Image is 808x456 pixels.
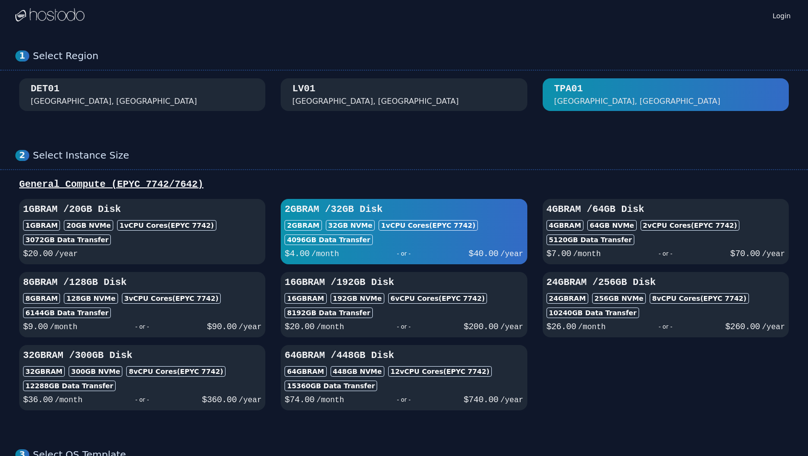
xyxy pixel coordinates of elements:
span: $ 20.00 [285,322,314,332]
div: 8 vCPU Cores (EPYC 7742) [126,366,226,377]
button: 64GBRAM /448GB Disk64GBRAM448GB NVMe12vCPU Cores(EPYC 7742)15360GB Data Transfer$74.00/month- or ... [281,345,527,410]
span: /year [762,250,785,259]
div: 15360 GB Data Transfer [285,381,377,391]
span: $ 70.00 [730,249,760,259]
a: Login [771,9,793,21]
div: 64GB RAM [285,366,326,377]
div: TPA01 [554,82,583,96]
button: 32GBRAM /300GB Disk32GBRAM300GB NVMe8vCPU Cores(EPYC 7742)12288GB Data Transfer$36.00/month- or -... [19,345,265,410]
div: 8GB RAM [23,293,60,304]
h3: 1GB RAM / 20 GB Disk [23,203,261,216]
span: $ 200.00 [463,322,498,332]
div: 6144 GB Data Transfer [23,308,111,318]
div: 8 vCPU Cores (EPYC 7742) [650,293,749,304]
div: 256 GB NVMe [592,293,646,304]
span: $ 90.00 [207,322,237,332]
div: 3072 GB Data Transfer [23,234,111,245]
div: - or - [339,247,469,260]
span: $ 26.00 [547,322,576,332]
span: /year [55,250,78,259]
button: 8GBRAM /128GB Disk8GBRAM128GB NVMe3vCPU Cores(EPYC 7742)6144GB Data Transfer$9.00/month- or -$90.... [19,272,265,337]
button: 16GBRAM /192GB Disk16GBRAM192GB NVMe6vCPU Cores(EPYC 7742)8192GB Data Transfer$20.00/month- or -$... [281,272,527,337]
div: - or - [344,320,463,333]
div: 8192 GB Data Transfer [285,308,372,318]
span: $ 74.00 [285,395,314,405]
span: $ 40.00 [469,249,499,259]
button: 24GBRAM /256GB Disk24GBRAM256GB NVMe8vCPU Cores(EPYC 7742)10240GB Data Transfer$26.00/month- or -... [543,272,789,337]
div: 1 [15,50,29,62]
span: $ 7.00 [547,249,571,259]
img: Logo [15,8,84,23]
span: $ 36.00 [23,395,53,405]
button: 1GBRAM /20GB Disk1GBRAM20GB NVMe1vCPU Cores(EPYC 7742)3072GB Data Transfer$20.00/year [19,199,265,264]
span: $ 20.00 [23,249,53,259]
div: - or - [344,393,463,407]
span: /year [500,396,523,405]
div: 64 GB NVMe [587,220,637,231]
h3: 2GB RAM / 32 GB Disk [285,203,523,216]
div: - or - [83,393,202,407]
div: 300 GB NVMe [69,366,122,377]
span: /year [500,250,523,259]
div: 5120 GB Data Transfer [547,234,634,245]
div: 128 GB NVMe [64,293,118,304]
span: /month [316,323,344,332]
div: 32 GB NVMe [326,220,375,231]
div: 1 vCPU Cores (EPYC 7742) [117,220,216,231]
div: Select Instance Size [33,149,793,161]
span: $ 360.00 [202,395,237,405]
span: /year [500,323,523,332]
span: /year [238,323,261,332]
button: DET01 [GEOGRAPHIC_DATA], [GEOGRAPHIC_DATA] [19,78,265,111]
div: 1 vCPU Cores (EPYC 7742) [379,220,478,231]
h3: 24GB RAM / 256 GB Disk [547,276,785,289]
h3: 8GB RAM / 128 GB Disk [23,276,261,289]
h3: 32GB RAM / 300 GB Disk [23,349,261,362]
button: TPA01 [GEOGRAPHIC_DATA], [GEOGRAPHIC_DATA] [543,78,789,111]
span: /month [50,323,78,332]
div: 4GB RAM [547,220,583,231]
div: 2 [15,150,29,161]
span: $ 260.00 [725,322,760,332]
span: /month [55,396,83,405]
div: 16GB RAM [285,293,326,304]
h3: 64GB RAM / 448 GB Disk [285,349,523,362]
div: 2 vCPU Cores (EPYC 7742) [641,220,740,231]
div: 12288 GB Data Transfer [23,381,116,391]
div: 3 vCPU Cores (EPYC 7742) [122,293,221,304]
span: /month [573,250,601,259]
div: 10240 GB Data Transfer [547,308,639,318]
h3: 4GB RAM / 64 GB Disk [547,203,785,216]
span: /month [316,396,344,405]
div: LV01 [292,82,315,96]
span: /year [762,323,785,332]
div: 24GB RAM [547,293,588,304]
span: /year [238,396,261,405]
div: 192 GB NVMe [331,293,384,304]
div: General Compute (EPYC 7742/7642) [15,178,793,191]
div: 4096 GB Data Transfer [285,234,372,245]
button: 2GBRAM /32GB Disk2GBRAM32GB NVMe1vCPU Cores(EPYC 7742)4096GB Data Transfer$4.00/month- or -$40.00... [281,199,527,264]
div: - or - [601,247,730,260]
span: /month [578,323,606,332]
div: - or - [77,320,207,333]
span: $ 4.00 [285,249,309,259]
div: [GEOGRAPHIC_DATA], [GEOGRAPHIC_DATA] [31,96,197,107]
div: 2GB RAM [285,220,321,231]
span: $ 740.00 [463,395,498,405]
div: - or - [606,320,725,333]
div: [GEOGRAPHIC_DATA], [GEOGRAPHIC_DATA] [292,96,459,107]
div: 32GB RAM [23,366,65,377]
div: 448 GB NVMe [331,366,384,377]
h3: 16GB RAM / 192 GB Disk [285,276,523,289]
div: 20 GB NVMe [64,220,113,231]
span: $ 9.00 [23,322,48,332]
div: 12 vCPU Cores (EPYC 7742) [388,366,492,377]
button: 4GBRAM /64GB Disk4GBRAM64GB NVMe2vCPU Cores(EPYC 7742)5120GB Data Transfer$7.00/month- or -$70.00... [543,199,789,264]
div: [GEOGRAPHIC_DATA], [GEOGRAPHIC_DATA] [554,96,721,107]
div: DET01 [31,82,59,96]
button: LV01 [GEOGRAPHIC_DATA], [GEOGRAPHIC_DATA] [281,78,527,111]
div: 1GB RAM [23,220,60,231]
span: /month [311,250,339,259]
div: 6 vCPU Cores (EPYC 7742) [388,293,487,304]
